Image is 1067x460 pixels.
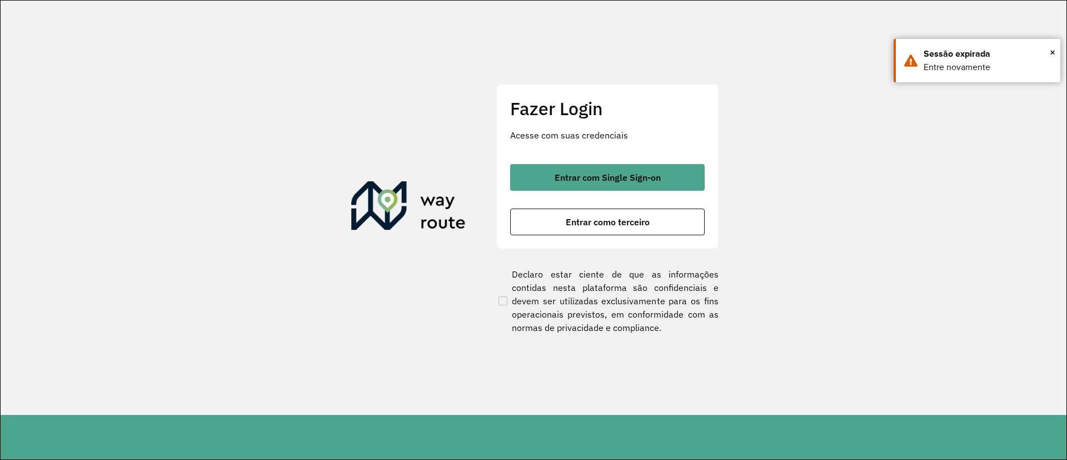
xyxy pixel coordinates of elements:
button: button [510,209,705,235]
span: Entrar como terceiro [566,217,650,226]
span: × [1050,44,1055,61]
label: Declaro estar ciente de que as informações contidas nesta plataforma são confidenciais e devem se... [496,268,719,334]
div: Entre novamente [924,61,1052,74]
button: button [510,164,705,191]
img: Roteirizador AmbevTech [351,181,466,235]
div: Sessão expirada [924,47,1052,61]
button: Close [1050,44,1055,61]
span: Entrar com Single Sign-on [555,173,661,182]
p: Acesse com suas credenciais [510,128,705,142]
h2: Fazer Login [510,98,705,119]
